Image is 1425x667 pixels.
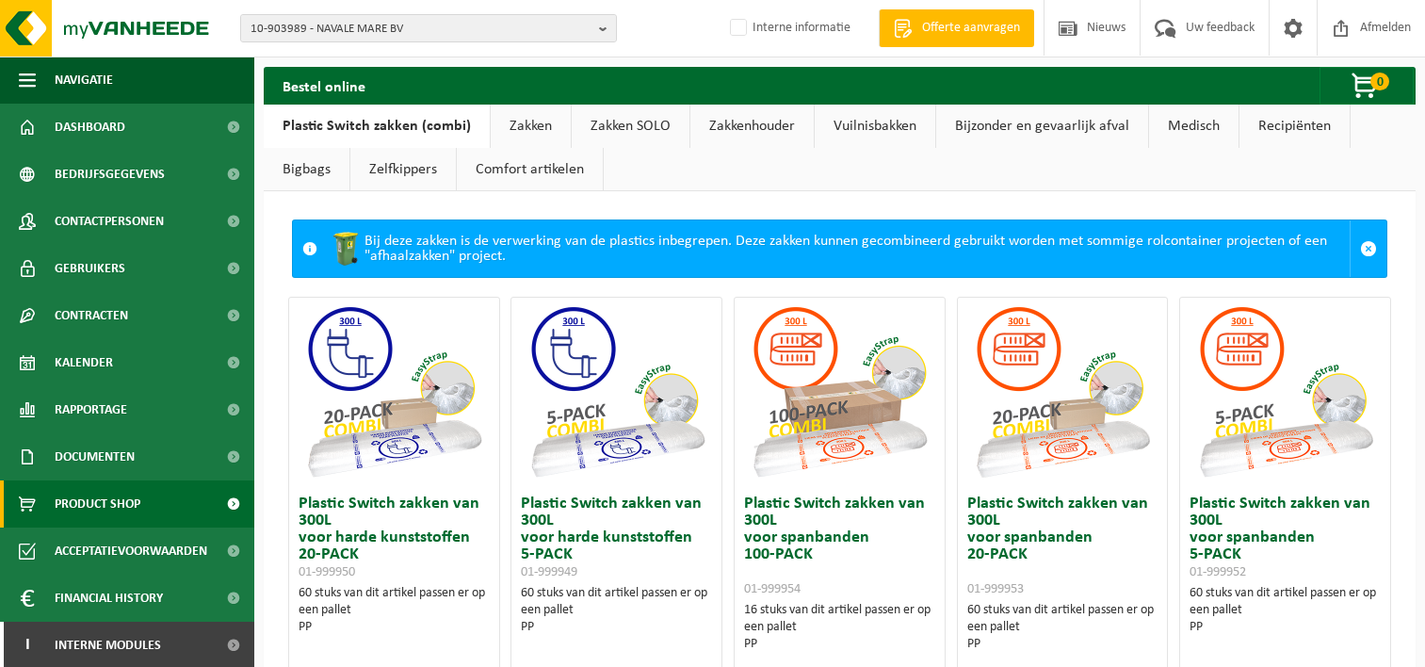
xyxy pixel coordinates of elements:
[1191,298,1380,486] img: 01-999952
[879,9,1034,47] a: Offerte aanvragen
[327,220,1350,277] div: Bij deze zakken is de verwerking van de plastics inbegrepen. Deze zakken kunnen gecombineerd gebr...
[936,105,1148,148] a: Bijzonder en gevaarlijk afval
[55,386,127,433] span: Rapportage
[1190,619,1381,636] div: PP
[744,636,935,653] div: PP
[1239,105,1350,148] a: Recipiënten
[55,575,163,622] span: Financial History
[967,582,1024,596] span: 01-999953
[726,14,850,42] label: Interne informatie
[300,298,488,486] img: 01-999950
[264,67,384,104] h2: Bestel online
[55,245,125,292] span: Gebruikers
[744,602,935,653] div: 16 stuks van dit artikel passen er op een pallet
[967,602,1158,653] div: 60 stuks van dit artikel passen er op een pallet
[251,15,591,43] span: 10-903989 - NAVALE MARE BV
[521,565,577,579] span: 01-999949
[744,496,935,597] h3: Plastic Switch zakken van 300L voor spanbanden 100-PACK
[55,292,128,339] span: Contracten
[55,57,113,104] span: Navigatie
[917,19,1025,38] span: Offerte aanvragen
[967,496,1158,597] h3: Plastic Switch zakken van 300L voor spanbanden 20-PACK
[327,230,364,268] img: WB-0240-HPE-GN-50.png
[55,104,125,151] span: Dashboard
[1320,67,1414,105] button: 0
[55,433,135,480] span: Documenten
[1370,73,1389,90] span: 0
[523,298,711,486] img: 01-999949
[815,105,935,148] a: Vuilnisbakken
[240,14,617,42] button: 10-903989 - NAVALE MARE BV
[572,105,689,148] a: Zakken SOLO
[299,565,355,579] span: 01-999950
[521,496,712,580] h3: Plastic Switch zakken van 300L voor harde kunststoffen 5-PACK
[264,148,349,191] a: Bigbags
[521,585,712,636] div: 60 stuks van dit artikel passen er op een pallet
[264,105,490,148] a: Plastic Switch zakken (combi)
[1350,220,1386,277] a: Sluit melding
[1149,105,1239,148] a: Medisch
[690,105,814,148] a: Zakkenhouder
[55,339,113,386] span: Kalender
[491,105,571,148] a: Zakken
[744,582,801,596] span: 01-999954
[55,528,207,575] span: Acceptatievoorwaarden
[521,619,712,636] div: PP
[299,496,490,580] h3: Plastic Switch zakken van 300L voor harde kunststoffen 20-PACK
[55,480,140,528] span: Product Shop
[1190,565,1246,579] span: 01-999952
[968,298,1157,486] img: 01-999953
[299,619,490,636] div: PP
[55,198,164,245] span: Contactpersonen
[1190,585,1381,636] div: 60 stuks van dit artikel passen er op een pallet
[350,148,456,191] a: Zelfkippers
[55,151,165,198] span: Bedrijfsgegevens
[967,636,1158,653] div: PP
[299,585,490,636] div: 60 stuks van dit artikel passen er op een pallet
[745,298,933,486] img: 01-999954
[457,148,603,191] a: Comfort artikelen
[1190,496,1381,580] h3: Plastic Switch zakken van 300L voor spanbanden 5-PACK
